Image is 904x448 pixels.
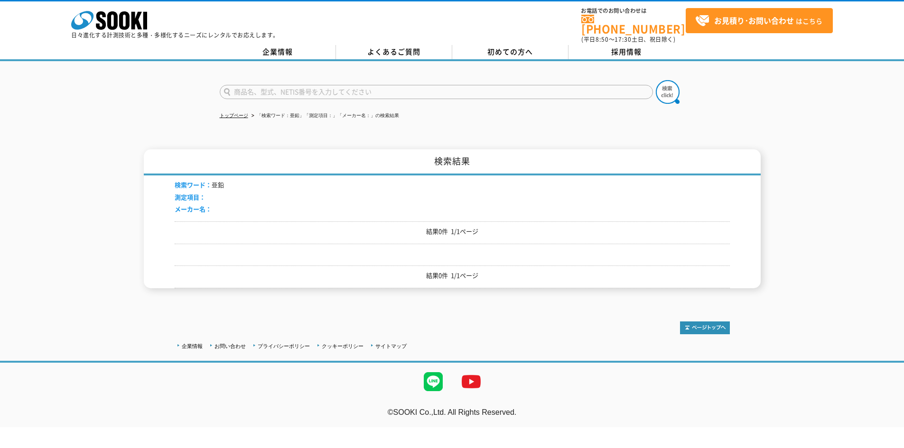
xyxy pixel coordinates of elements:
strong: お見積り･お問い合わせ [714,15,794,26]
span: メーカー名： [175,204,212,213]
span: 17:30 [615,35,632,44]
a: 企業情報 [220,45,336,59]
a: 企業情報 [182,343,203,349]
span: お電話でのお問い合わせは [581,8,686,14]
img: LINE [414,363,452,401]
a: 初めての方へ [452,45,568,59]
span: 8:50 [596,35,609,44]
li: 「検索ワード：亜鉛」「測定項目：」「メーカー名：」の検索結果 [250,111,399,121]
p: 日々進化する計測技術と多種・多様化するニーズにレンタルでお応えします。 [71,32,279,38]
a: [PHONE_NUMBER] [581,15,686,34]
a: プライバシーポリシー [258,343,310,349]
span: (平日 ～ 土日、祝日除く) [581,35,675,44]
a: サイトマップ [375,343,407,349]
p: 結果0件 1/1ページ [175,271,730,281]
a: トップページ [220,113,248,118]
span: はこちら [695,14,822,28]
a: クッキーポリシー [322,343,363,349]
a: お問い合わせ [214,343,246,349]
h1: 検索結果 [144,149,761,175]
a: テストMail [867,418,904,426]
span: 検索ワード： [175,180,212,189]
a: お見積り･お問い合わせはこちら [686,8,833,33]
a: よくあるご質問 [336,45,452,59]
p: 結果0件 1/1ページ [175,227,730,237]
span: 初めての方へ [487,46,533,57]
a: 採用情報 [568,45,685,59]
span: 測定項目： [175,192,205,201]
img: トップページへ [680,321,730,334]
img: btn_search.png [656,80,680,104]
input: 商品名、型式、NETIS番号を入力してください [220,85,653,99]
img: YouTube [452,363,490,401]
li: 亜鉛 [175,180,224,190]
